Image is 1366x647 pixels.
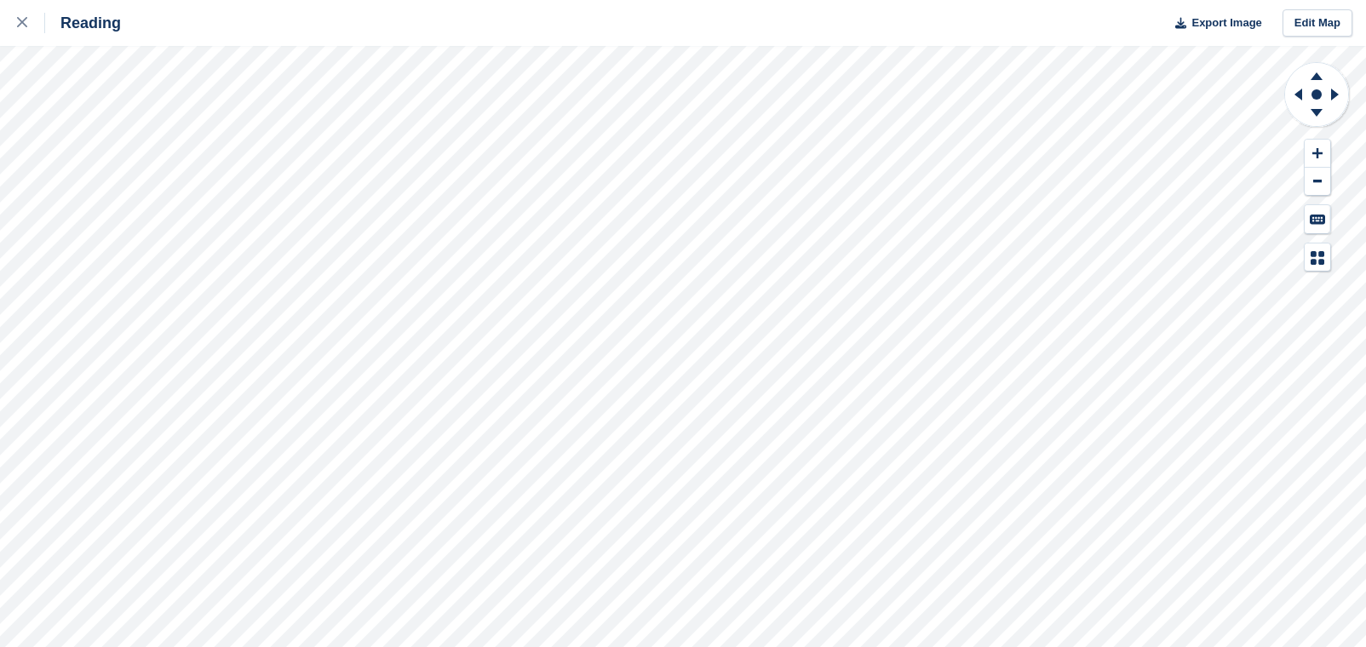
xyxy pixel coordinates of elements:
[1191,14,1261,31] span: Export Image
[1165,9,1262,37] button: Export Image
[1305,140,1330,168] button: Zoom In
[1305,168,1330,196] button: Zoom Out
[1305,243,1330,272] button: Map Legend
[45,13,121,33] div: Reading
[1305,205,1330,233] button: Keyboard Shortcuts
[1283,9,1352,37] a: Edit Map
